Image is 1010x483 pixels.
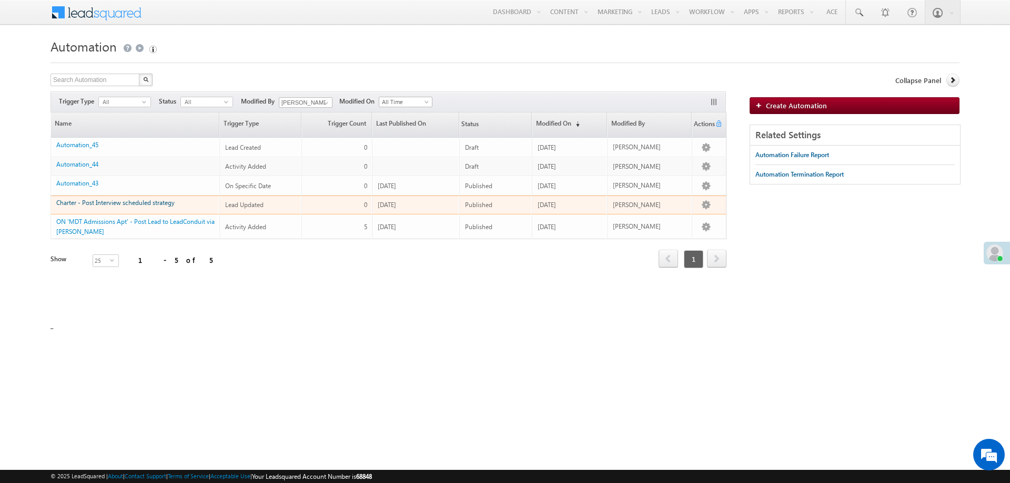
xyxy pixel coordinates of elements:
[613,200,688,210] div: [PERSON_NAME]
[538,182,556,190] span: [DATE]
[356,472,372,480] span: 68848
[532,112,607,137] a: Modified On(sorted descending)
[372,112,459,137] a: Last Published On
[750,125,960,146] div: Related Settings
[56,141,98,149] a: Automation_45
[56,218,215,235] a: ON 'MDT Admissions Apt' - Post Lead to LeadConduit via [PERSON_NAME]
[755,146,829,165] a: Automation Failure Report
[465,223,492,231] span: Published
[56,160,98,168] a: Automation_44
[59,97,98,106] span: Trigger Type
[110,258,118,262] span: select
[692,114,715,137] span: Actions
[571,120,580,128] span: (sorted descending)
[50,38,117,55] span: Automation
[684,250,703,268] span: 1
[613,142,688,152] div: [PERSON_NAME]
[465,201,492,209] span: Published
[225,162,266,170] span: Activity Added
[168,472,209,479] a: Terms of Service
[252,472,372,480] span: Your Leadsquared Account Number is
[895,76,941,85] span: Collapse Panel
[613,162,688,171] div: [PERSON_NAME]
[364,182,367,190] span: 0
[460,114,479,137] span: Status
[56,199,175,207] a: Charter - Post Interview scheduled strategy
[465,162,479,170] span: Draft
[379,97,432,107] a: All Time
[302,112,371,137] a: Trigger Count
[125,472,166,479] a: Contact Support
[538,201,556,209] span: [DATE]
[99,97,142,107] span: All
[142,99,150,104] span: select
[755,165,844,184] a: Automation Termination Report
[181,97,224,107] span: All
[318,98,331,108] a: Show All Items
[378,223,396,231] span: [DATE]
[538,162,556,170] span: [DATE]
[364,162,367,170] span: 0
[465,182,492,190] span: Published
[465,143,479,151] span: Draft
[210,472,250,479] a: Acceptable Use
[279,97,332,108] input: Type to Search
[220,112,300,137] a: Trigger Type
[613,181,688,190] div: [PERSON_NAME]
[608,112,691,137] a: Modified By
[225,182,271,190] span: On Specific Date
[138,254,213,266] div: 1 - 5 of 5
[56,179,98,187] a: Automation_43
[707,250,726,268] span: next
[659,250,678,268] span: prev
[51,112,219,137] a: Name
[659,251,678,268] a: prev
[755,170,844,179] div: Automation Termination Report
[613,222,688,231] div: [PERSON_NAME]
[766,101,827,110] span: Create Automation
[707,251,726,268] a: next
[364,201,367,209] span: 0
[108,472,123,479] a: About
[225,223,266,231] span: Activity Added
[378,182,396,190] span: [DATE]
[224,99,233,104] span: select
[159,97,180,106] span: Status
[755,150,829,160] div: Automation Failure Report
[538,143,556,151] span: [DATE]
[225,143,261,151] span: Lead Created
[50,471,372,481] span: © 2025 LeadSquared | | | | |
[364,143,367,151] span: 0
[50,254,84,264] div: Show
[364,223,367,231] span: 5
[93,255,110,266] span: 25
[143,77,148,82] img: Search
[378,201,396,209] span: [DATE]
[50,35,959,330] div: _
[379,97,429,107] span: All Time
[339,97,379,106] span: Modified On
[225,201,264,209] span: Lead Updated
[538,223,556,231] span: [DATE]
[755,102,766,108] img: add_icon.png
[241,97,279,106] span: Modified By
